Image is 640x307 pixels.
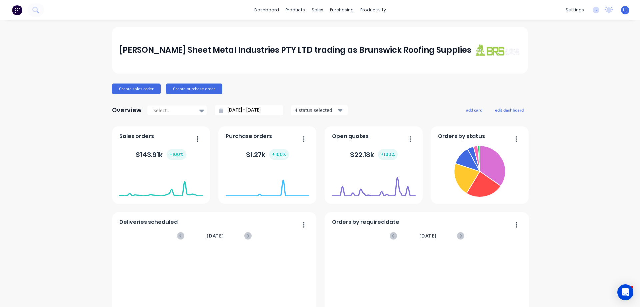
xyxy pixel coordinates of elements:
div: 4 status selected [295,107,337,114]
a: dashboard [251,5,282,15]
div: + 100 % [269,149,289,160]
div: [PERSON_NAME] Sheet Metal Industries PTY LTD trading as Brunswick Roofing Supplies [119,43,471,57]
span: Deliveries scheduled [119,218,178,226]
div: $ 22.18k [350,149,398,160]
div: Overview [112,104,142,117]
div: productivity [357,5,389,15]
span: Sales orders [119,132,154,140]
button: edit dashboard [491,106,528,114]
img: Factory [12,5,22,15]
div: sales [308,5,327,15]
div: $ 143.91k [136,149,186,160]
span: [DATE] [419,232,437,240]
span: [DATE] [207,232,224,240]
div: $ 1.27k [246,149,289,160]
button: 4 status selected [291,105,348,115]
div: products [282,5,308,15]
button: Create sales order [112,84,161,94]
button: add card [462,106,487,114]
span: Purchase orders [226,132,272,140]
button: Create purchase order [166,84,222,94]
div: purchasing [327,5,357,15]
span: LL [623,7,628,13]
div: settings [562,5,587,15]
span: Open quotes [332,132,369,140]
img: J A Sheet Metal Industries PTY LTD trading as Brunswick Roofing Supplies [474,44,521,56]
div: + 100 % [167,149,186,160]
div: Open Intercom Messenger [617,284,633,300]
div: + 100 % [378,149,398,160]
span: Orders by status [438,132,485,140]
